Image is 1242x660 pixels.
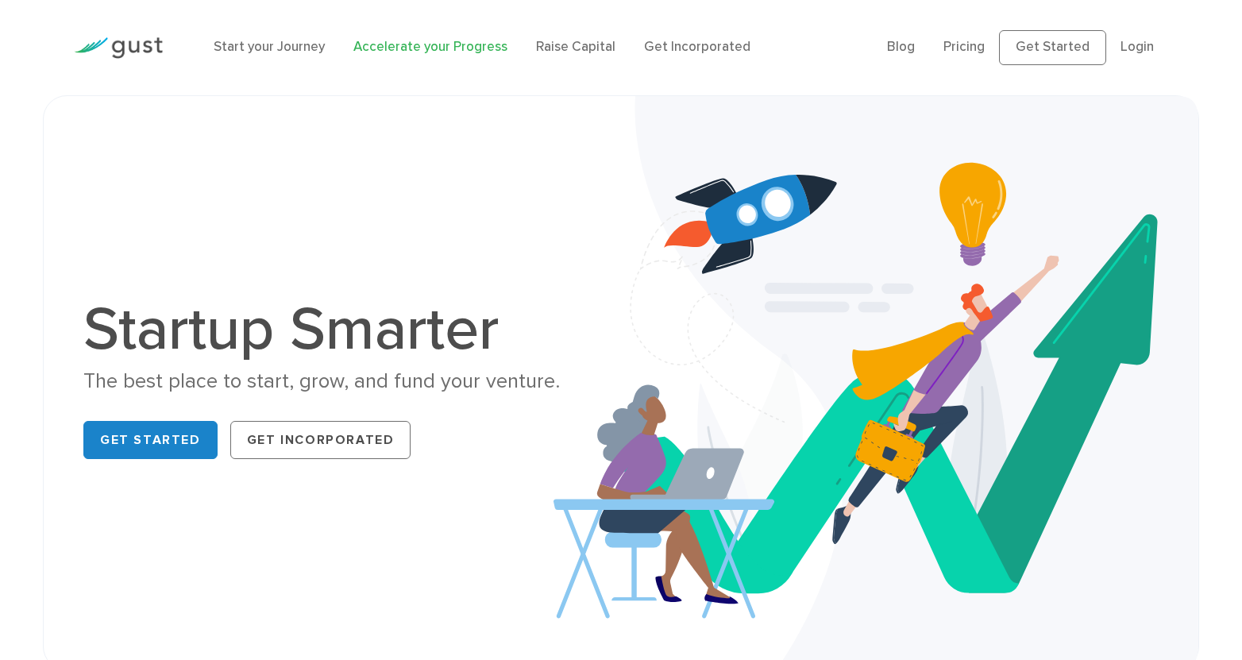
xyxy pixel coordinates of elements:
[230,421,411,459] a: Get Incorporated
[74,37,163,59] img: Gust Logo
[887,39,915,55] a: Blog
[353,39,507,55] a: Accelerate your Progress
[83,368,609,396] div: The best place to start, grow, and fund your venture.
[536,39,615,55] a: Raise Capital
[214,39,325,55] a: Start your Journey
[83,421,218,459] a: Get Started
[83,299,609,360] h1: Startup Smarter
[644,39,750,55] a: Get Incorporated
[999,30,1106,65] a: Get Started
[1120,39,1154,55] a: Login
[943,39,985,55] a: Pricing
